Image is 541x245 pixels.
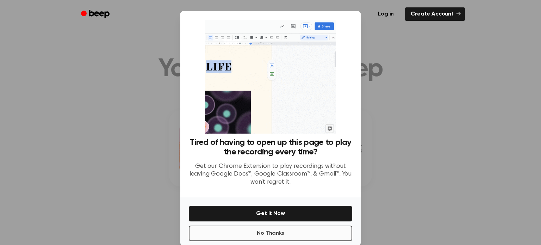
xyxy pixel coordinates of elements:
a: Beep [76,7,116,21]
a: Log in [371,6,401,22]
button: No Thanks [189,226,352,241]
h3: Tired of having to open up this page to play the recording every time? [189,138,352,157]
button: Get It Now [189,206,352,221]
a: Create Account [405,7,465,21]
p: Get our Chrome Extension to play recordings without leaving Google Docs™, Google Classroom™, & Gm... [189,163,352,186]
img: Beep extension in action [205,20,336,134]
